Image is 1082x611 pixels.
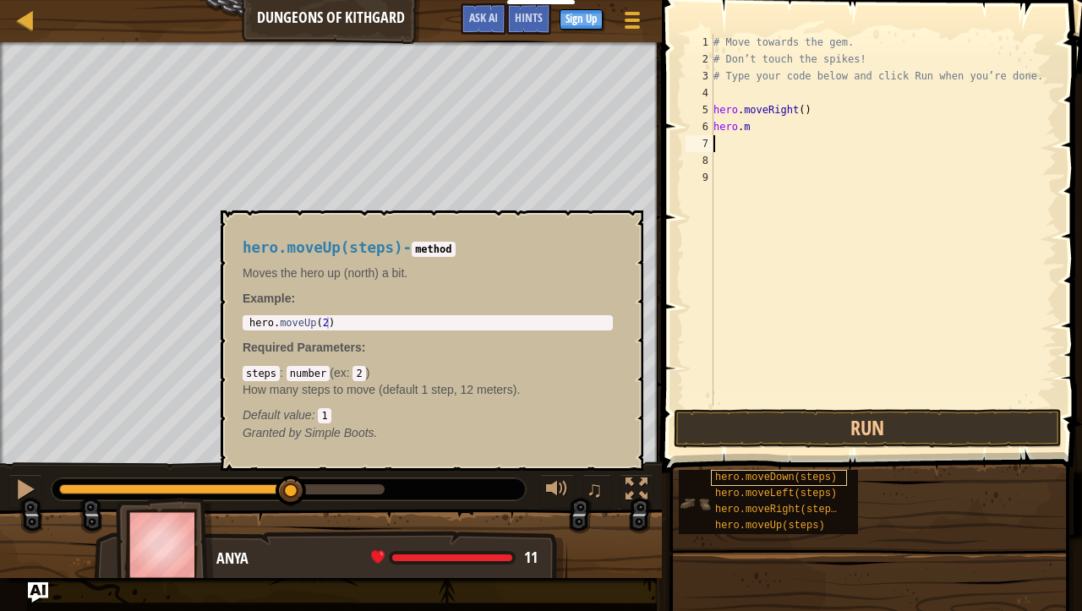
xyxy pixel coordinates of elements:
div: ( ) [243,364,613,423]
code: method [412,242,455,257]
p: Moves the hero up (north) a bit. [243,265,613,281]
span: Default value [243,408,312,422]
span: : [280,366,287,379]
em: Simple Boots. [243,426,378,439]
code: steps [243,366,280,381]
code: number [287,366,330,381]
code: 2 [352,366,365,381]
span: Required Parameters [243,341,362,354]
span: : [347,366,353,379]
h4: - [243,240,613,256]
span: : [312,408,319,422]
p: How many steps to move (default 1 step, 12 meters). [243,381,613,398]
span: : [362,341,366,354]
span: Granted by [243,426,304,439]
span: ex [334,366,347,379]
span: hero.moveUp(steps) [243,239,403,256]
span: Example [243,292,292,305]
strong: : [243,292,295,305]
code: 1 [318,408,331,423]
